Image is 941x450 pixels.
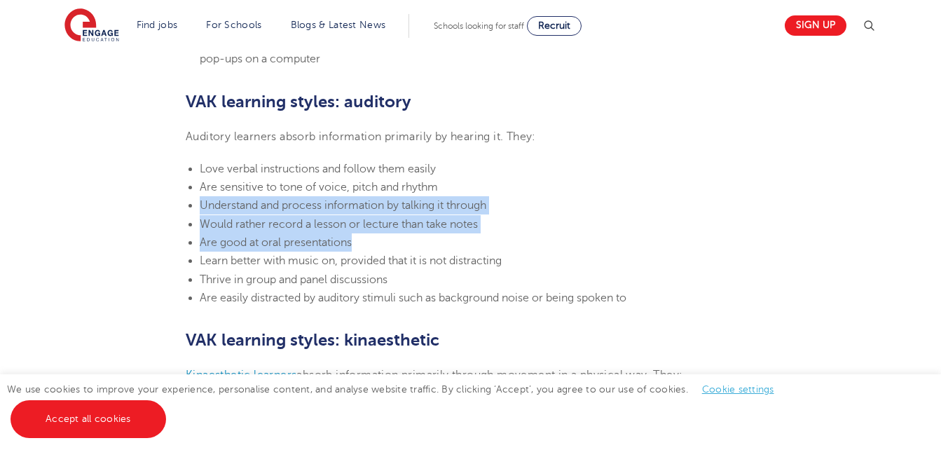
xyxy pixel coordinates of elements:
span: Thrive in group and panel discussions [200,273,387,286]
span: Schools looking for staff [434,21,524,31]
span: Learn better with music on, provided that it is not distracting [200,254,502,267]
b: VAK learning styles: auditory [186,92,411,111]
span: Recruit [538,20,570,31]
span: Auditory learners absorb information primarily by hearing it. They: [186,130,536,143]
b: VAK learning styles: kinaesthetic [186,330,439,350]
span: Are easily distracted by auditory stimuli such as background noise or being spoken to [200,292,626,304]
span: Are good at oral presentations [200,236,352,249]
a: Kinaesthetic learners [186,369,296,381]
img: Engage Education [64,8,119,43]
span: absorb information primarily through movement in a physical way. They: [296,369,682,381]
span: Are sensitive to tone of voice, pitch and rhythm [200,181,438,193]
span: Love verbal instructions and follow them easily [200,163,436,175]
a: Cookie settings [702,384,774,395]
a: Find jobs [137,20,178,30]
span: Understand and process information by talking it through [200,199,486,212]
a: Sign up [785,15,846,36]
a: Recruit [527,16,582,36]
span: We use cookies to improve your experience, personalise content, and analyse website traffic. By c... [7,384,788,424]
a: Blogs & Latest News [291,20,386,30]
a: For Schools [206,20,261,30]
span: Would rather record a lesson or lecture than take notes [200,218,478,231]
a: Accept all cookies [11,400,166,438]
